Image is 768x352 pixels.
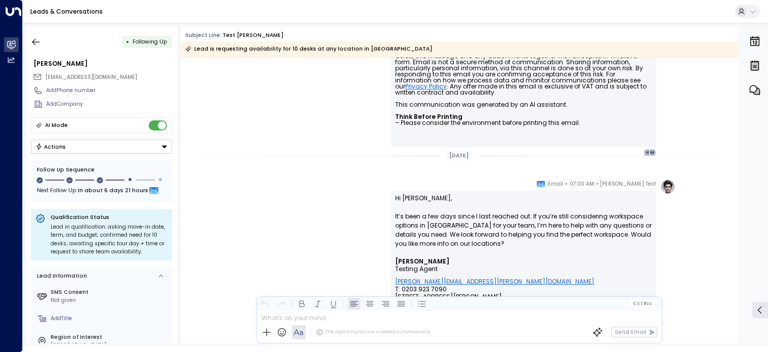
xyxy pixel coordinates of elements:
div: AddTitle [51,315,169,323]
img: profile-logo.png [660,179,675,194]
span: Subject Line: [185,31,222,39]
span: Email [548,179,563,189]
strong: Think Before Printing [395,112,462,121]
span: 07:00 AM [570,179,594,189]
div: [GEOGRAPHIC_DATA] [51,341,169,349]
button: Redo [275,297,287,310]
span: Following Up [133,38,167,46]
span: [PERSON_NAME] Test [600,179,656,189]
div: [PERSON_NAME] [33,59,172,68]
a: Leads & Conversations [30,7,103,16]
div: AddPhone number [46,86,172,95]
div: Lead Information [34,272,87,280]
a: [PERSON_NAME][EMAIL_ADDRESS][PERSON_NAME][DOMAIN_NAME] [395,278,594,285]
div: Follow Up Sequence [37,166,166,174]
span: | [641,301,642,306]
font: [PERSON_NAME] [395,257,449,266]
span: Cc Bcc [633,301,652,306]
span: T: 0203 923 7090 [395,285,447,293]
div: Button group with a nested menu [31,140,172,154]
font: This e-mail message and any attachments may contain confidential and/or legally privileged inform... [395,21,648,127]
div: AddCompany [46,100,172,108]
label: Region of Interest [51,333,169,341]
a: Privacy Policy [405,83,447,90]
span: • [596,179,599,189]
div: Test [PERSON_NAME] [223,31,284,39]
button: Actions [31,140,172,154]
button: Undo [259,297,271,310]
label: SMS Consent [51,288,169,296]
div: Not given [51,296,169,304]
span: [STREET_ADDRESS][PERSON_NAME] [395,293,502,308]
div: Lead in qualification: asking move-in date, term, and budget; confirmed need for 10 desks; awaiti... [51,223,167,256]
div: Lead is requesting availability for 10 desks at any location in [GEOGRAPHIC_DATA] [185,44,433,54]
span: [EMAIL_ADDRESS][DOMAIN_NAME] [46,73,137,81]
div: [DATE] [446,150,472,161]
span: • [565,179,568,189]
span: Testing Agent [395,265,438,273]
div: The agent signature is added automatically [316,329,431,336]
p: Qualification Status [51,213,167,221]
span: michelletang92@hotmail.com [46,73,137,81]
p: Hi [PERSON_NAME], It’s been a few days since I last reached out. If you’re still considering work... [395,194,652,257]
span: In about 6 days 21 hours [78,186,148,197]
div: • [126,35,130,49]
button: Cc|Bcc [630,300,655,307]
div: Actions [35,143,66,150]
div: Next Follow Up: [37,186,166,197]
div: AI Mode [45,120,68,130]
